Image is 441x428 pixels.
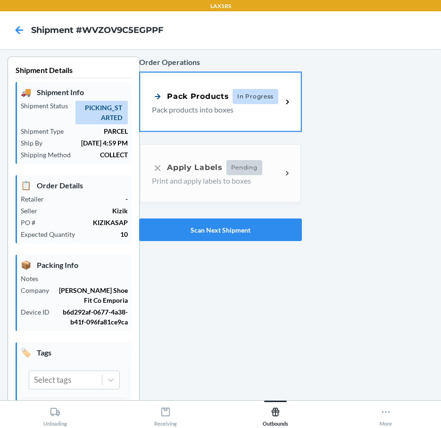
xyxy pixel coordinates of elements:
p: Packing Info [21,258,128,271]
p: b6d292af-0677-4a38-b41f-096fa81ce9ca [57,307,128,327]
p: KIZIKASAP [43,218,128,227]
p: Shipping Method [21,150,78,160]
p: Expected Quantity [21,229,83,239]
div: Unloading [43,403,67,427]
button: More [331,401,441,427]
p: COLLECT [78,150,128,160]
p: Shipment Status [21,101,75,111]
div: Pack Products [152,90,229,102]
p: - [51,194,128,204]
p: Shipment Type [21,126,71,136]
p: Kizik [45,206,128,216]
p: Shipment Details [16,65,132,78]
div: Select tags [34,374,71,386]
p: LAX1RS [210,2,231,10]
p: Company [21,285,57,295]
button: Receiving [110,401,221,427]
p: Order Operations [139,57,301,68]
p: Device ID [21,307,57,317]
div: Outbounds [263,403,288,427]
p: [DATE] 4:59 PM [50,138,128,148]
div: Receiving [154,403,177,427]
div: More [380,403,392,427]
p: Notes [21,274,46,283]
button: Scan Next Shipment [139,218,301,241]
span: In Progress [233,89,278,104]
p: Ship By [21,138,50,148]
span: PICKING_STARTED [75,101,128,124]
p: PARCEL [71,126,128,136]
p: Retailer [21,194,51,204]
p: Tags [21,346,128,359]
p: 10 [83,229,128,239]
p: Seller [21,206,45,216]
h4: Shipment #WVZOV9C5EGPPF [31,24,164,36]
span: 🏷️ [21,346,31,359]
p: Order Details [21,179,128,192]
p: Shipment Info [21,86,128,98]
span: 📋 [21,179,31,192]
span: 🚚 [21,86,31,98]
p: PO # [21,218,43,227]
a: Pack ProductsIn ProgressPack products into boxes [139,72,301,132]
p: [PERSON_NAME] Shoe Fit Co Emporia [57,285,128,305]
button: Outbounds [221,401,331,427]
p: Pack products into boxes [152,104,275,115]
span: 📦 [21,258,31,271]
